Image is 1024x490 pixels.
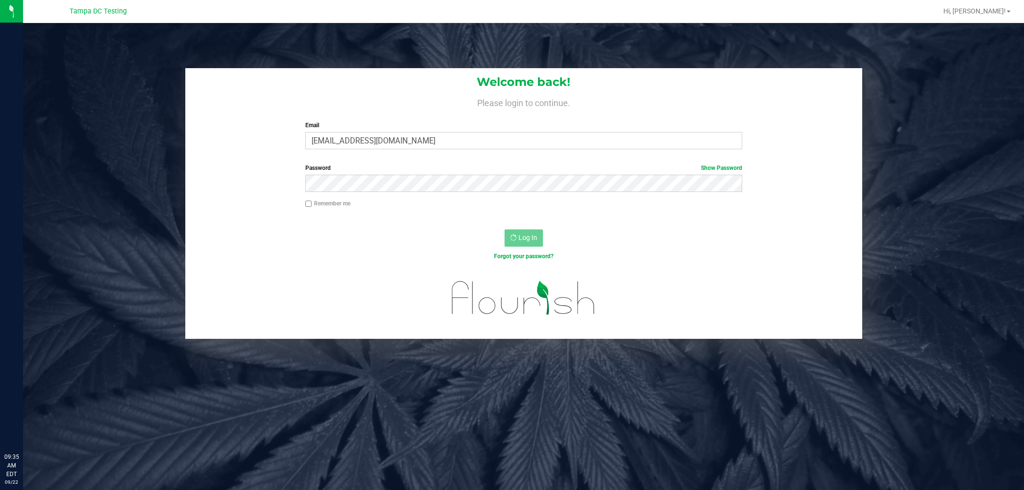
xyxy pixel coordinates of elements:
[4,453,19,478] p: 09:35 AM EDT
[185,96,862,108] h4: Please login to continue.
[70,7,127,15] span: Tampa DC Testing
[305,121,742,130] label: Email
[701,165,742,171] a: Show Password
[305,199,350,208] label: Remember me
[439,271,608,325] img: flourish_logo.svg
[505,229,543,247] button: Log In
[185,76,862,88] h1: Welcome back!
[518,234,537,241] span: Log In
[943,7,1006,15] span: Hi, [PERSON_NAME]!
[305,165,331,171] span: Password
[4,478,19,486] p: 09/22
[494,253,554,260] a: Forgot your password?
[305,201,312,207] input: Remember me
